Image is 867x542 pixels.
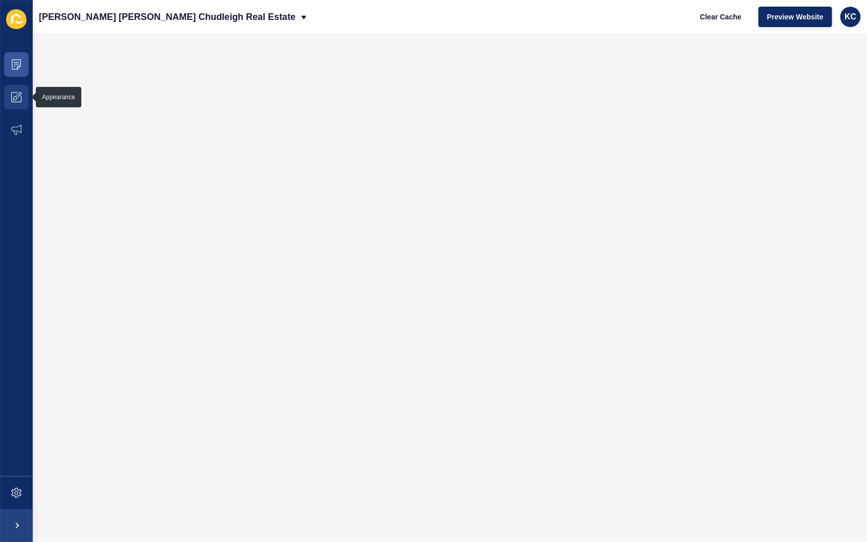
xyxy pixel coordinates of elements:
[692,7,750,27] button: Clear Cache
[767,12,824,22] span: Preview Website
[844,12,856,22] span: KC
[759,7,832,27] button: Preview Website
[700,12,742,22] span: Clear Cache
[42,93,75,101] div: Appearance
[39,4,296,30] p: [PERSON_NAME] [PERSON_NAME] Chudleigh Real Estate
